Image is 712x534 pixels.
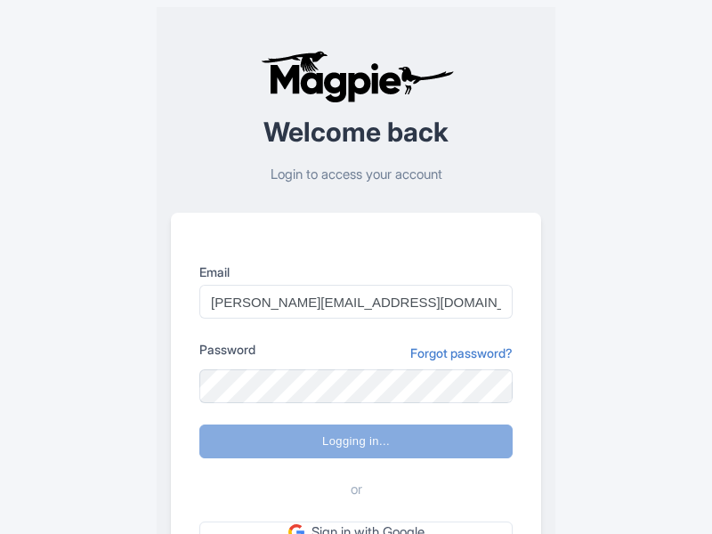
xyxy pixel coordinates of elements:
h2: Welcome back [171,117,541,147]
input: Logging in... [199,425,513,458]
p: Login to access your account [171,165,541,185]
label: Email [199,263,513,281]
span: or [351,480,362,500]
input: you@example.com [199,285,513,319]
img: logo-ab69f6fb50320c5b225c76a69d11143b.png [256,50,457,103]
label: Password [199,340,255,359]
a: Forgot password? [410,344,513,362]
